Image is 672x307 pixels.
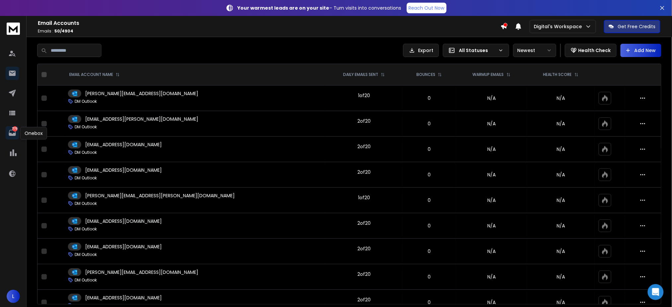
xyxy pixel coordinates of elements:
[85,116,198,122] p: [EMAIL_ADDRESS][PERSON_NAME][DOMAIN_NAME]
[456,137,527,162] td: N/A
[531,146,590,153] p: N/A
[459,47,496,54] p: All Statuses
[618,23,656,30] p: Get Free Credits
[75,252,97,257] p: DM Outlook
[357,143,371,150] div: 2 of 20
[357,271,371,277] div: 2 of 20
[85,167,162,173] p: [EMAIL_ADDRESS][DOMAIN_NAME]
[456,213,527,239] td: N/A
[75,277,97,283] p: DM Outlook
[648,284,664,300] div: Open Intercom Messenger
[85,269,198,276] p: [PERSON_NAME][EMAIL_ADDRESS][DOMAIN_NAME]
[534,23,585,30] p: Digital's Workspace
[531,95,590,101] p: N/A
[456,188,527,213] td: N/A
[531,197,590,204] p: N/A
[85,90,198,97] p: [PERSON_NAME][EMAIL_ADDRESS][DOMAIN_NAME]
[406,95,452,101] p: 0
[358,92,370,99] div: 1 of 20
[69,72,120,77] div: EMAIL ACCOUNT NAME
[406,248,452,255] p: 0
[456,264,527,290] td: N/A
[6,126,19,140] a: 7179
[406,120,452,127] p: 0
[357,245,371,252] div: 2 of 20
[85,218,162,224] p: [EMAIL_ADDRESS][DOMAIN_NAME]
[456,239,527,264] td: N/A
[75,201,97,206] p: DM Outlook
[406,197,452,204] p: 0
[75,226,97,232] p: DM Outlook
[358,194,370,201] div: 1 of 20
[406,146,452,153] p: 0
[238,5,330,11] strong: Your warmest leads are on your site
[75,150,97,155] p: DM Outlook
[357,118,371,124] div: 2 of 20
[12,126,18,132] p: 7179
[7,290,20,303] button: L
[406,171,452,178] p: 0
[238,5,401,11] p: – Turn visits into conversations
[85,294,162,301] p: [EMAIL_ADDRESS][DOMAIN_NAME]
[456,111,527,137] td: N/A
[85,192,235,199] p: [PERSON_NAME][EMAIL_ADDRESS][PERSON_NAME][DOMAIN_NAME]
[473,72,504,77] p: WARMUP EMAILS
[357,220,371,226] div: 2 of 20
[38,29,501,34] p: Emails :
[85,243,162,250] p: [EMAIL_ADDRESS][DOMAIN_NAME]
[531,248,590,255] p: N/A
[621,44,661,57] button: Add New
[403,44,439,57] button: Export
[75,124,97,130] p: DM Outlook
[406,274,452,280] p: 0
[406,299,452,306] p: 0
[7,23,20,35] img: logo
[409,5,445,11] p: Reach Out Now
[565,44,617,57] button: Health Check
[75,175,97,181] p: DM Outlook
[513,44,556,57] button: Newest
[531,299,590,306] p: N/A
[407,3,447,13] a: Reach Out Now
[604,20,660,33] button: Get Free Credits
[357,296,371,303] div: 2 of 20
[54,28,73,34] span: 50 / 4904
[75,99,97,104] p: DM Outlook
[531,120,590,127] p: N/A
[416,72,435,77] p: BOUNCES
[456,86,527,111] td: N/A
[531,274,590,280] p: N/A
[456,162,527,188] td: N/A
[531,222,590,229] p: N/A
[20,127,47,140] div: Onebox
[406,222,452,229] p: 0
[357,169,371,175] div: 2 of 20
[531,171,590,178] p: N/A
[579,47,611,54] p: Health Check
[343,72,378,77] p: DAILY EMAILS SENT
[85,141,162,148] p: [EMAIL_ADDRESS][DOMAIN_NAME]
[38,19,501,27] h1: Email Accounts
[543,72,572,77] p: HEALTH SCORE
